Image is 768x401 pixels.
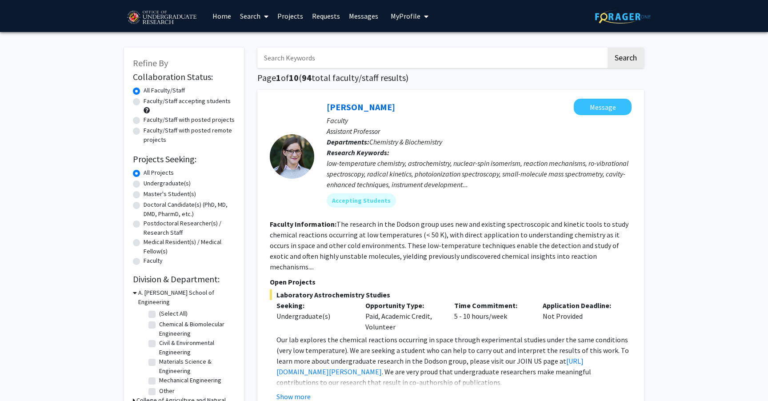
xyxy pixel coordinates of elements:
img: University of Maryland Logo [124,7,199,29]
h2: Projects Seeking: [133,154,235,164]
img: ForagerOne Logo [595,10,651,24]
p: Assistant Professor [327,126,632,136]
button: Search [608,48,644,68]
label: All Projects [144,168,174,177]
h3: A. [PERSON_NAME] School of Engineering [138,288,235,307]
span: Chemistry & Biochemistry [369,137,442,146]
h2: Division & Department: [133,274,235,285]
div: 5 - 10 hours/week [448,300,536,332]
iframe: Chat [7,361,38,394]
label: All Faculty/Staff [144,86,185,95]
p: Open Projects [270,277,632,287]
a: [PERSON_NAME] [327,101,395,112]
label: Postdoctoral Researcher(s) / Research Staff [144,219,235,237]
span: My Profile [391,12,420,20]
b: Faculty Information: [270,220,336,229]
label: Medical Resident(s) / Medical Fellow(s) [144,237,235,256]
label: Faculty/Staff with posted projects [144,115,235,124]
b: Research Keywords: [327,148,389,157]
mat-chip: Accepting Students [327,193,396,208]
label: Civil & Environmental Engineering [159,338,233,357]
label: Undergraduate(s) [144,179,191,188]
b: Departments: [327,137,369,146]
fg-read-more: The research in the Dodson group uses new and existing spectroscopic and kinetic tools to study c... [270,220,628,271]
p: Opportunity Type: [365,300,441,311]
p: Our lab explores the chemical reactions occurring in space through experimental studies under the... [276,334,632,388]
a: Projects [273,0,308,32]
span: Refine By [133,57,168,68]
span: 1 [276,72,281,83]
label: Faculty/Staff accepting students [144,96,231,106]
label: (Select All) [159,309,188,318]
h1: Page of ( total faculty/staff results) [257,72,644,83]
a: Home [208,0,236,32]
label: Master's Student(s) [144,189,196,199]
span: Laboratory Astrochemistry Studies [270,289,632,300]
label: Faculty [144,256,163,265]
a: Messages [344,0,383,32]
label: Mechanical Engineering [159,376,221,385]
a: Search [236,0,273,32]
p: Application Deadline: [543,300,618,311]
div: low-temperature chemistry, astrochemistry, nuclear-spin isomerism, reaction mechanisms, ro-vibrat... [327,158,632,190]
p: Faculty [327,115,632,126]
span: 94 [302,72,312,83]
div: Undergraduate(s) [276,311,352,321]
label: Other [159,386,175,396]
label: Chemical & Biomolecular Engineering [159,320,233,338]
p: Seeking: [276,300,352,311]
p: Time Commitment: [454,300,530,311]
h2: Collaboration Status: [133,72,235,82]
label: Faculty/Staff with posted remote projects [144,126,235,144]
input: Search Keywords [257,48,606,68]
button: Message Leah Dodson [574,99,632,115]
div: Paid, Academic Credit, Volunteer [359,300,448,332]
div: Not Provided [536,300,625,332]
span: 10 [289,72,299,83]
label: Doctoral Candidate(s) (PhD, MD, DMD, PharmD, etc.) [144,200,235,219]
label: Materials Science & Engineering [159,357,233,376]
a: Requests [308,0,344,32]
